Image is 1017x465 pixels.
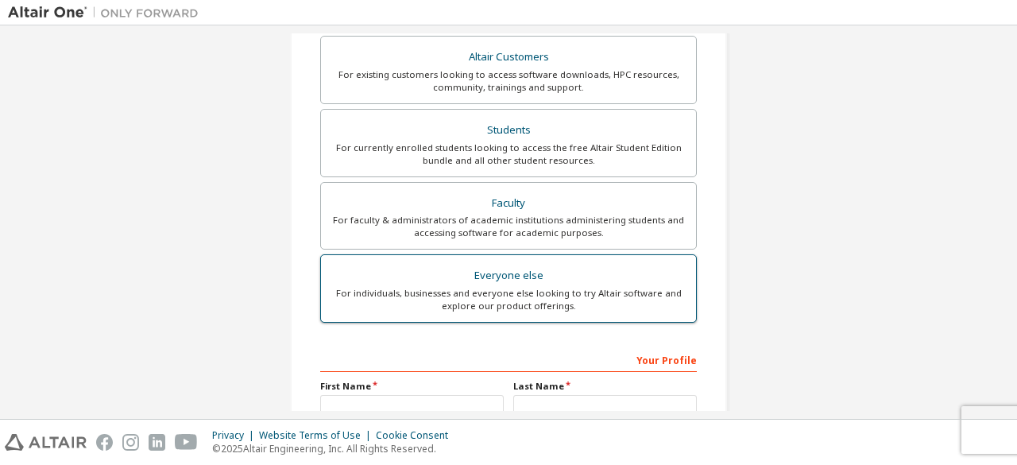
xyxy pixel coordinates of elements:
img: altair_logo.svg [5,434,87,451]
div: For currently enrolled students looking to access the free Altair Student Edition bundle and all ... [331,141,686,167]
div: Students [331,119,686,141]
div: Your Profile [320,347,697,372]
div: Faculty [331,192,686,215]
label: First Name [320,380,504,393]
div: Website Terms of Use [259,429,376,442]
img: youtube.svg [175,434,198,451]
div: For existing customers looking to access software downloads, HPC resources, community, trainings ... [331,68,686,94]
img: Altair One [8,5,207,21]
div: Everyone else [331,265,686,287]
p: © 2025 Altair Engineering, Inc. All Rights Reserved. [212,442,458,455]
div: Altair Customers [331,46,686,68]
div: For faculty & administrators of academic institutions administering students and accessing softwa... [331,214,686,239]
div: Cookie Consent [376,429,458,442]
img: facebook.svg [96,434,113,451]
img: linkedin.svg [149,434,165,451]
div: For individuals, businesses and everyone else looking to try Altair software and explore our prod... [331,287,686,312]
div: Privacy [212,429,259,442]
label: Last Name [513,380,697,393]
img: instagram.svg [122,434,139,451]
